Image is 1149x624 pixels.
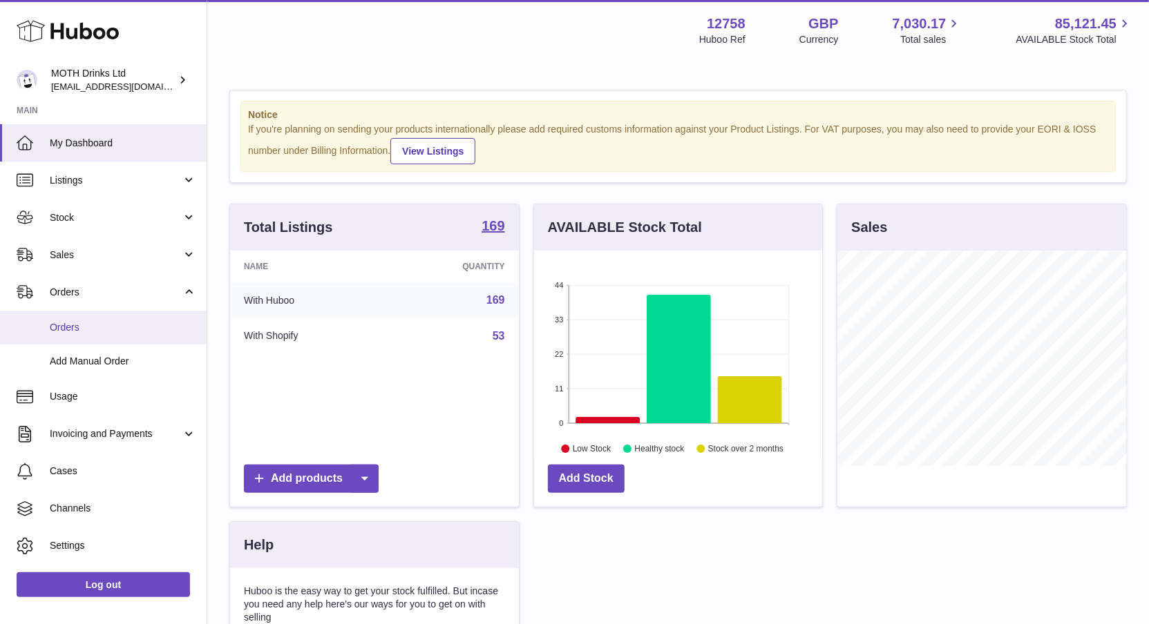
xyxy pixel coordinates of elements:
[230,282,386,318] td: With Huboo
[248,123,1108,164] div: If you're planning on sending your products internationally please add required customs informati...
[51,81,203,92] span: [EMAIL_ADDRESS][DOMAIN_NAME]
[555,281,563,289] text: 44
[634,444,685,454] text: Healthy stock
[50,427,182,440] span: Invoicing and Payments
[893,14,947,33] span: 7,030.17
[900,33,962,46] span: Total sales
[386,251,518,282] th: Quantity
[50,248,182,262] span: Sales
[390,138,475,164] a: View Listings
[244,585,505,624] p: Huboo is the easy way to get your stock fulfilled. But incase you need any help here's our ways f...
[548,465,625,493] a: Add Stock
[50,465,196,478] span: Cases
[707,14,746,33] strong: 12758
[493,330,505,342] a: 53
[482,219,504,233] strong: 169
[893,14,962,46] a: 7,030.17 Total sales
[1055,14,1117,33] span: 85,121.45
[1016,33,1132,46] span: AVAILABLE Stock Total
[50,211,182,224] span: Stock
[244,536,274,554] h3: Help
[808,14,838,33] strong: GBP
[17,70,37,90] img: orders@mothdrinks.com
[699,33,746,46] div: Huboo Ref
[244,465,379,493] a: Add products
[50,174,182,187] span: Listings
[1016,14,1132,46] a: 85,121.45 AVAILABLE Stock Total
[50,286,182,299] span: Orders
[486,294,505,306] a: 169
[851,218,887,237] h3: Sales
[230,318,386,354] td: With Shopify
[555,350,563,358] text: 22
[482,219,504,235] a: 169
[559,419,563,427] text: 0
[555,384,563,393] text: 11
[50,390,196,403] span: Usage
[50,502,196,515] span: Channels
[548,218,702,237] h3: AVAILABLE Stock Total
[799,33,839,46] div: Currency
[50,321,196,334] span: Orders
[573,444,611,454] text: Low Stock
[708,444,784,454] text: Stock over 2 months
[555,315,563,324] text: 33
[17,572,190,597] a: Log out
[50,539,196,552] span: Settings
[244,218,333,237] h3: Total Listings
[51,67,175,93] div: MOTH Drinks Ltd
[248,108,1108,121] strong: Notice
[50,355,196,368] span: Add Manual Order
[230,251,386,282] th: Name
[50,137,196,150] span: My Dashboard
